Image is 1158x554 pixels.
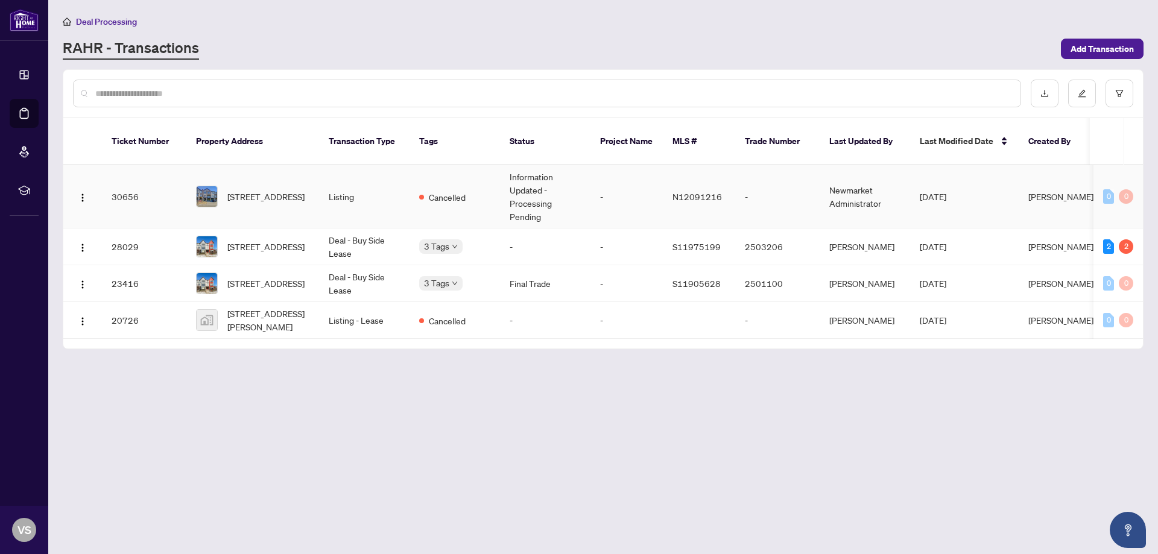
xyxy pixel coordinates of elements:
td: - [590,302,663,339]
th: Last Modified Date [910,118,1019,165]
td: 2501100 [735,265,820,302]
span: [DATE] [920,241,946,252]
span: [DATE] [920,191,946,202]
button: Add Transaction [1061,39,1144,59]
div: 0 [1103,276,1114,291]
td: [PERSON_NAME] [820,228,910,265]
th: Ticket Number [102,118,186,165]
td: 20726 [102,302,186,339]
span: Last Modified Date [920,134,993,148]
button: Logo [73,237,92,256]
td: 23416 [102,265,186,302]
span: 3 Tags [424,239,449,253]
td: Deal - Buy Side Lease [319,265,410,302]
img: Logo [78,193,87,203]
span: Cancelled [429,314,466,327]
div: 0 [1103,313,1114,327]
span: down [452,280,458,286]
img: thumbnail-img [197,186,217,207]
button: download [1031,80,1058,107]
span: Add Transaction [1071,39,1134,58]
td: 30656 [102,165,186,228]
img: thumbnail-img [197,236,217,257]
th: Created By [1019,118,1091,165]
td: Final Trade [500,265,590,302]
span: [PERSON_NAME] [1028,278,1093,289]
td: 2503206 [735,228,820,265]
a: RAHR - Transactions [63,38,199,60]
span: down [452,244,458,250]
th: Transaction Type [319,118,410,165]
td: - [590,165,663,228]
button: filter [1106,80,1133,107]
span: [STREET_ADDRESS] [227,190,305,203]
span: [DATE] [920,278,946,289]
span: Deal Processing [76,16,137,27]
span: [PERSON_NAME] [1028,241,1093,252]
button: Logo [73,187,92,206]
button: Open asap [1110,512,1146,548]
span: S11975199 [672,241,721,252]
div: 2 [1103,239,1114,254]
td: - [500,302,590,339]
img: logo [10,9,39,31]
td: Information Updated - Processing Pending [500,165,590,228]
span: [STREET_ADDRESS] [227,277,305,290]
div: 0 [1119,276,1133,291]
span: 3 Tags [424,276,449,290]
span: home [63,17,71,26]
span: [PERSON_NAME] [1028,191,1093,202]
td: Deal - Buy Side Lease [319,228,410,265]
img: thumbnail-img [197,310,217,330]
div: 0 [1119,313,1133,327]
th: Status [500,118,590,165]
td: Listing [319,165,410,228]
th: Last Updated By [820,118,910,165]
div: 2 [1119,239,1133,254]
img: thumbnail-img [197,273,217,294]
td: [PERSON_NAME] [820,302,910,339]
span: filter [1115,89,1124,98]
th: Project Name [590,118,663,165]
span: N12091216 [672,191,722,202]
div: 0 [1103,189,1114,204]
td: 28029 [102,228,186,265]
div: 0 [1119,189,1133,204]
span: [STREET_ADDRESS][PERSON_NAME] [227,307,309,333]
span: [DATE] [920,315,946,326]
img: Logo [78,316,87,326]
th: Trade Number [735,118,820,165]
span: edit [1078,89,1086,98]
img: Logo [78,280,87,289]
td: - [735,302,820,339]
td: - [590,228,663,265]
th: Tags [410,118,500,165]
td: - [735,165,820,228]
span: Cancelled [429,190,466,204]
th: MLS # [663,118,735,165]
th: Property Address [186,118,319,165]
td: [PERSON_NAME] [820,265,910,302]
td: - [590,265,663,302]
span: [PERSON_NAME] [1028,315,1093,326]
td: Listing - Lease [319,302,410,339]
button: edit [1068,80,1096,107]
button: Logo [73,274,92,293]
button: Logo [73,310,92,330]
td: Newmarket Administrator [820,165,910,228]
span: S11905628 [672,278,721,289]
td: - [500,228,590,265]
span: [STREET_ADDRESS] [227,240,305,253]
img: Logo [78,243,87,253]
span: download [1040,89,1049,98]
span: VS [17,521,31,538]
